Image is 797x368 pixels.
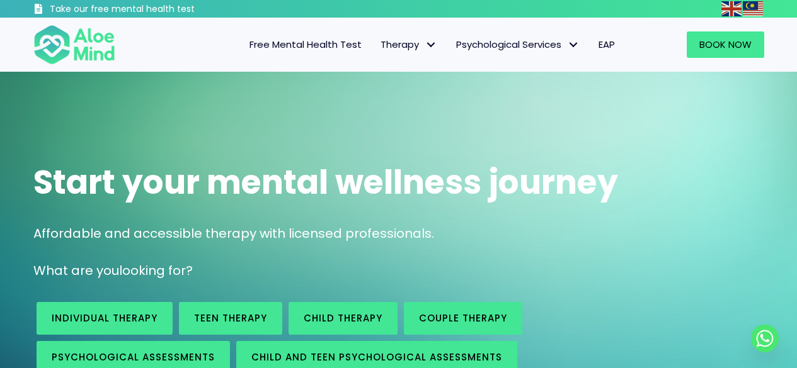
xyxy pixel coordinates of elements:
[240,31,371,58] a: Free Mental Health Test
[565,36,583,54] span: Psychological Services: submenu
[456,38,580,51] span: Psychological Services
[33,262,119,279] span: What are you
[422,36,440,54] span: Therapy: submenu
[50,3,262,16] h3: Take our free mental health test
[179,302,282,335] a: Teen Therapy
[447,31,589,58] a: Psychological ServicesPsychological Services: submenu
[33,225,764,243] p: Affordable and accessible therapy with licensed professionals.
[33,3,262,18] a: Take our free mental health test
[194,311,267,325] span: Teen Therapy
[721,1,742,16] img: en
[743,1,763,16] img: ms
[419,311,507,325] span: Couple therapy
[687,31,764,58] a: Book Now
[381,38,437,51] span: Therapy
[132,31,624,58] nav: Menu
[33,159,618,205] span: Start your mental wellness journey
[743,1,764,16] a: Malay
[304,311,382,325] span: Child Therapy
[119,262,193,279] span: looking for?
[699,38,752,51] span: Book Now
[52,350,215,364] span: Psychological assessments
[589,31,624,58] a: EAP
[721,1,743,16] a: English
[249,38,362,51] span: Free Mental Health Test
[251,350,502,364] span: Child and Teen Psychological assessments
[371,31,447,58] a: TherapyTherapy: submenu
[52,311,158,325] span: Individual therapy
[33,24,115,65] img: Aloe mind Logo
[37,302,173,335] a: Individual therapy
[404,302,522,335] a: Couple therapy
[599,38,615,51] span: EAP
[751,325,779,352] a: Whatsapp
[289,302,398,335] a: Child Therapy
